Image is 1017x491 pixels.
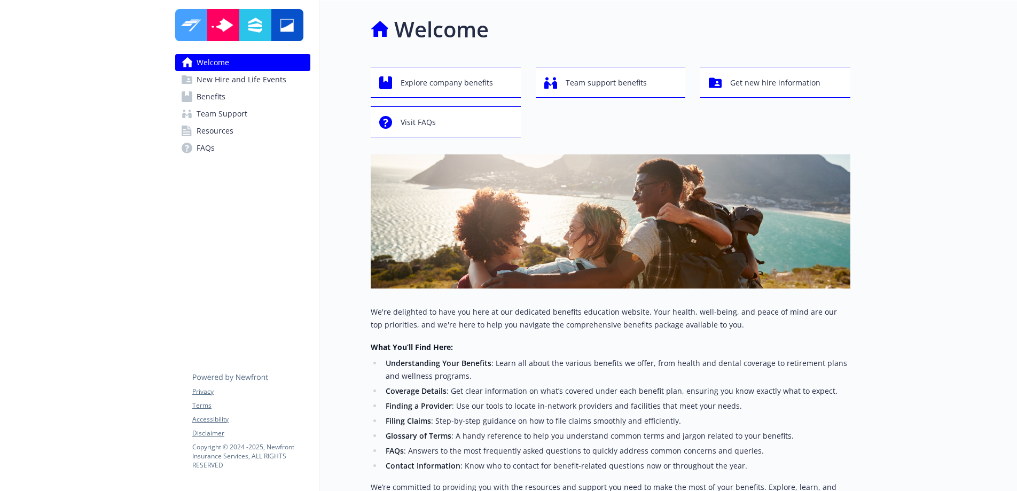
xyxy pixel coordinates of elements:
a: New Hire and Life Events [175,71,310,88]
a: Privacy [192,387,310,396]
span: Get new hire information [730,73,820,93]
li: : Use our tools to locate in-network providers and facilities that meet your needs. [382,400,850,412]
strong: Finding a Provider [386,401,452,411]
strong: What You’ll Find Here: [371,342,453,352]
a: Team Support [175,105,310,122]
li: : Answers to the most frequently asked questions to quickly address common concerns and queries. [382,445,850,457]
li: : Learn all about the various benefits we offer, from health and dental coverage to retirement pl... [382,357,850,383]
a: Terms [192,401,310,410]
li: : Step-by-step guidance on how to file claims smoothly and efficiently. [382,415,850,427]
a: Resources [175,122,310,139]
strong: Glossary of Terms [386,431,451,441]
button: Visit FAQs [371,106,521,137]
button: Explore company benefits [371,67,521,98]
a: FAQs [175,139,310,157]
span: New Hire and Life Events [197,71,286,88]
a: Benefits [175,88,310,105]
span: Team support benefits [566,73,647,93]
li: : A handy reference to help you understand common terms and jargon related to your benefits. [382,430,850,442]
p: Copyright © 2024 - 2025 , Newfront Insurance Services, ALL RIGHTS RESERVED [192,442,310,470]
span: Benefits [197,88,225,105]
a: Accessibility [192,415,310,424]
li: : Know who to contact for benefit-related questions now or throughout the year. [382,459,850,472]
a: Disclaimer [192,428,310,438]
strong: FAQs [386,446,404,456]
strong: Understanding Your Benefits [386,358,491,368]
span: Explore company benefits [401,73,493,93]
span: Visit FAQs [401,112,436,133]
li: : Get clear information on what’s covered under each benefit plan, ensuring you know exactly what... [382,385,850,398]
button: Team support benefits [536,67,686,98]
a: Welcome [175,54,310,71]
strong: Contact Information [386,461,460,471]
p: We're delighted to have you here at our dedicated benefits education website. Your health, well-b... [371,306,850,331]
img: overview page banner [371,154,850,289]
strong: Coverage Details [386,386,447,396]
h1: Welcome [394,13,489,45]
span: Welcome [197,54,229,71]
span: Team Support [197,105,247,122]
strong: Filing Claims [386,416,431,426]
span: FAQs [197,139,215,157]
span: Resources [197,122,233,139]
button: Get new hire information [700,67,850,98]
